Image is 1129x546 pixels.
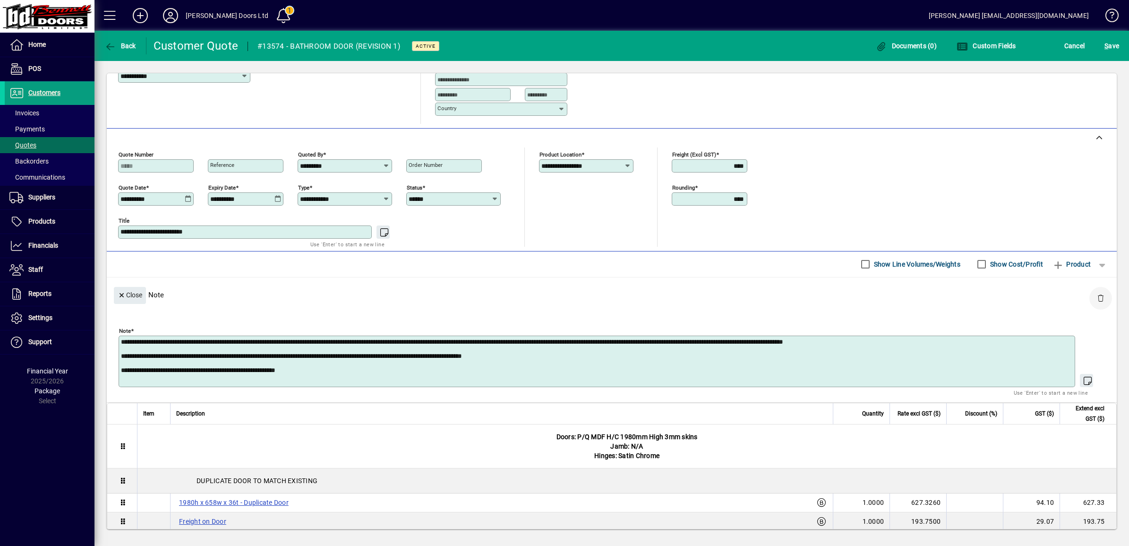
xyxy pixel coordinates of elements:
app-page-header-button: Delete [1089,294,1112,302]
mat-label: Type [298,184,309,191]
mat-hint: Use 'Enter' to start a new line [310,239,385,250]
span: Back [104,42,136,50]
mat-label: Country [437,105,456,112]
span: POS [28,65,41,72]
div: Doors: P/Q MDF H/C 1980mm High 3mm skins Jamb: N/A Hinges: Satin Chrome [137,425,1116,468]
mat-label: Title [119,217,129,224]
span: Package [34,387,60,395]
mat-label: Note [119,327,131,334]
div: 627.3260 [896,498,941,507]
label: Freight on Door [176,516,229,527]
span: Products [28,217,55,225]
span: GST ($) [1035,408,1054,419]
span: Discount (%) [965,408,997,419]
td: 193.75 [1060,512,1116,531]
span: 1.0000 [863,498,884,507]
span: Home [28,41,46,48]
a: Quotes [5,137,94,153]
span: Quotes [9,141,36,149]
span: Cancel [1064,38,1085,53]
span: Rate excl GST ($) [898,408,941,419]
span: Staff [28,266,43,273]
span: S [1104,42,1108,50]
a: POS [5,57,94,81]
button: Custom Fields [954,37,1018,54]
span: Invoices [9,109,39,117]
label: 1980h x 658w x 36t - Duplicate Door [176,497,291,508]
span: Customers [28,89,60,96]
a: Backorders [5,153,94,169]
mat-label: Quote number [119,151,154,157]
span: ave [1104,38,1119,53]
span: Settings [28,314,52,321]
button: Profile [155,7,186,24]
mat-label: Status [407,184,422,191]
span: Description [176,408,205,419]
button: Product [1048,256,1095,273]
div: Note [107,277,1117,312]
span: Communications [9,173,65,181]
span: 1.0000 [863,517,884,526]
div: 193.7500 [896,517,941,526]
mat-label: Rounding [672,184,695,191]
a: Support [5,330,94,354]
mat-label: Order number [409,162,443,168]
a: Financials [5,234,94,258]
span: Payments [9,125,45,133]
button: Close [114,287,146,304]
button: Back [102,37,138,54]
span: Backorders [9,157,49,165]
mat-label: Product location [539,151,582,157]
button: Delete [1089,287,1112,310]
span: Custom Fields [957,42,1016,50]
span: Reports [28,290,51,297]
div: Customer Quote [154,38,239,53]
span: Close [118,287,142,303]
div: [PERSON_NAME] Doors Ltd [186,8,268,23]
a: Settings [5,306,94,330]
app-page-header-button: Close [111,290,148,299]
a: Reports [5,282,94,306]
label: Show Line Volumes/Weights [872,260,960,269]
span: Suppliers [28,193,55,201]
a: Knowledge Base [1098,2,1117,33]
mat-label: Quoted by [298,151,323,157]
td: 94.10 [1003,494,1060,512]
span: Documents (0) [875,42,937,50]
a: Staff [5,258,94,282]
span: Item [143,408,154,419]
a: Invoices [5,105,94,121]
a: Communications [5,169,94,185]
td: 29.07 [1003,512,1060,531]
span: Extend excl GST ($) [1066,403,1104,424]
a: Payments [5,121,94,137]
mat-label: Freight (excl GST) [672,151,716,157]
label: Show Cost/Profit [988,260,1043,269]
mat-label: Reference [210,162,234,168]
a: Products [5,210,94,234]
span: Support [28,338,52,346]
button: Save [1102,37,1121,54]
a: Suppliers [5,186,94,209]
div: #13574 - BATHROOM DOOR (REVISION 1) [257,39,400,54]
div: [PERSON_NAME] [EMAIL_ADDRESS][DOMAIN_NAME] [929,8,1089,23]
div: DUPLICATE DOOR TO MATCH EXISTING [137,468,1116,493]
a: Home [5,33,94,57]
button: Add [125,7,155,24]
span: Financial Year [27,367,68,375]
span: Product [1052,257,1091,272]
button: Documents (0) [873,37,939,54]
span: Quantity [862,408,884,419]
mat-hint: Use 'Enter' to start a new line [1014,387,1088,398]
button: Cancel [1062,37,1087,54]
mat-label: Expiry date [208,184,236,191]
td: 627.33 [1060,494,1116,512]
span: Active [416,43,436,49]
mat-label: Quote date [119,184,146,191]
app-page-header-button: Back [94,37,146,54]
span: Financials [28,242,58,249]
